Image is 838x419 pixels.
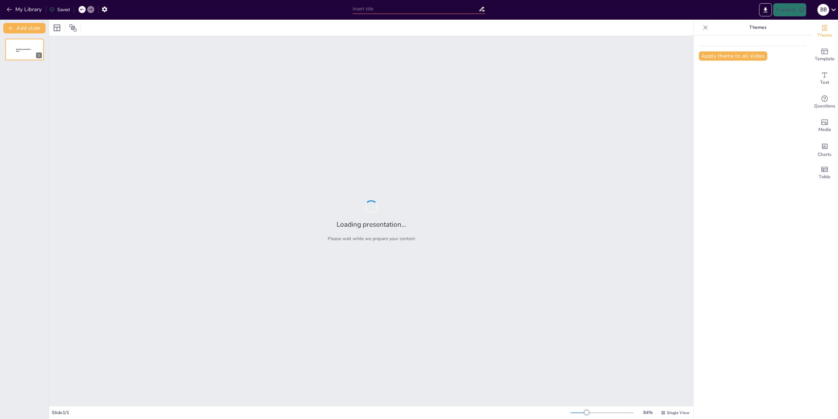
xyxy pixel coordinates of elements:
span: Position [69,24,77,32]
div: B B [817,4,829,16]
span: Charts [818,151,831,158]
div: Get real-time input from your audience [811,90,838,114]
button: Present [773,3,806,16]
span: Template [815,55,835,63]
span: Text [820,79,829,86]
div: Add a table [811,161,838,185]
p: Please wait while we prepare your content [328,236,415,242]
h2: Loading presentation... [337,220,406,229]
button: Export to PowerPoint [759,3,772,16]
button: My Library [5,4,45,15]
div: 1 [36,52,42,58]
p: Themes [711,20,805,35]
div: Change the overall theme [811,20,838,43]
span: Single View [667,410,689,415]
span: Media [818,126,831,133]
div: Add text boxes [811,67,838,90]
div: Add ready made slides [811,43,838,67]
div: 84 % [640,409,656,416]
span: Sendsteps presentation editor [16,48,31,52]
input: Insert title [353,4,479,14]
span: Table [819,173,830,181]
span: Theme [817,32,832,39]
div: Add images, graphics, shapes or video [811,114,838,138]
div: Slide 1 / 1 [52,409,571,416]
span: Questions [814,103,835,110]
button: Apply theme to all slides [699,51,767,61]
div: Layout [52,23,62,33]
div: 1 [5,39,44,60]
button: Add slide [3,23,46,33]
button: B B [817,3,829,16]
div: Add charts and graphs [811,138,838,161]
div: Saved [49,7,70,13]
